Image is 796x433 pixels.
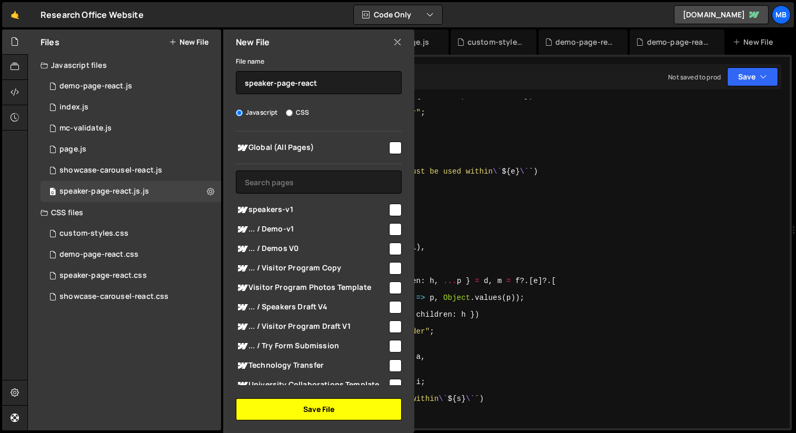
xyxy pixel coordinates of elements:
[41,36,59,48] h2: Files
[286,109,293,116] input: CSS
[59,145,86,154] div: page.js
[733,37,777,47] div: New File
[28,55,221,76] div: Javascript files
[59,103,88,112] div: index.js
[236,262,387,275] span: ... / Visitor Program Copy
[236,107,278,118] label: Javascript
[49,188,56,197] span: 0
[236,204,387,216] span: speakers-v1
[555,37,615,47] div: demo-page-react.js
[28,202,221,223] div: CSS files
[41,160,221,181] div: 10476/45223.js
[236,170,402,194] input: Search pages
[236,340,387,353] span: ... / Try Form Submission
[674,5,769,24] a: [DOMAIN_NAME]
[236,142,387,154] span: Global (All Pages)
[668,73,721,82] div: Not saved to prod
[41,97,221,118] div: 10476/23765.js
[286,107,309,118] label: CSS
[772,5,791,24] a: MB
[2,2,28,27] a: 🤙
[236,71,402,94] input: Name
[354,5,442,24] button: Code Only
[59,292,168,301] div: showcase-carousel-react.css
[236,398,402,420] button: Save File
[169,38,208,46] button: New File
[236,320,387,333] span: ... / Visitor Program Draft V1
[647,37,712,47] div: demo-page-react.css
[467,37,524,47] div: custom-styles.css
[236,281,387,294] span: Visitor Program Photos Template
[727,67,778,86] button: Save
[41,181,221,202] div: 10476/47013.js
[236,379,387,391] span: University Collaborations Template
[41,244,221,265] div: 10476/47462.css
[41,223,221,244] div: 10476/38631.css
[59,166,162,175] div: showcase-carousel-react.js
[41,286,221,307] div: 10476/45224.css
[41,265,221,286] div: 10476/47016.css
[236,223,387,236] span: ... / Demo-v1
[59,124,112,133] div: mc-validate.js
[59,82,132,91] div: demo-page-react.js
[236,109,243,116] input: Javascript
[59,271,147,280] div: speaker-page-react.css
[236,301,387,314] span: ... / Speakers Draft V4
[41,76,221,97] div: 10476/47463.js
[236,56,264,67] label: File name
[236,36,270,48] h2: New File
[59,250,138,259] div: demo-page-react.css
[41,118,221,139] div: 10476/46986.js
[41,8,144,21] div: Research Office Website
[41,139,221,160] div: 10476/23772.js
[236,243,387,255] span: ... / Demos V0
[59,187,149,196] div: speaker-page-react.js.js
[59,229,128,238] div: custom-styles.css
[402,37,429,47] div: page.js
[236,359,387,372] span: Technology Transfer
